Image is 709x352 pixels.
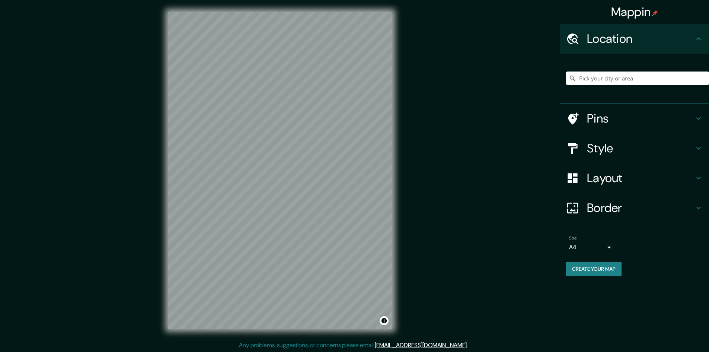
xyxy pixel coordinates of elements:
[587,141,694,156] h4: Style
[239,341,468,350] p: Any problems, suggestions, or concerns please email .
[566,72,709,85] input: Pick your city or area
[560,24,709,54] div: Location
[560,193,709,223] div: Border
[587,111,694,126] h4: Pins
[468,341,469,350] div: .
[569,235,577,241] label: Size
[560,163,709,193] div: Layout
[375,341,467,349] a: [EMAIL_ADDRESS][DOMAIN_NAME]
[587,31,694,46] h4: Location
[560,104,709,133] div: Pins
[168,12,392,329] canvas: Map
[587,200,694,215] h4: Border
[587,171,694,185] h4: Layout
[380,316,389,325] button: Toggle attribution
[611,4,658,19] h4: Mappin
[569,241,614,253] div: A4
[566,262,622,276] button: Create your map
[652,10,658,16] img: pin-icon.png
[469,341,470,350] div: .
[560,133,709,163] div: Style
